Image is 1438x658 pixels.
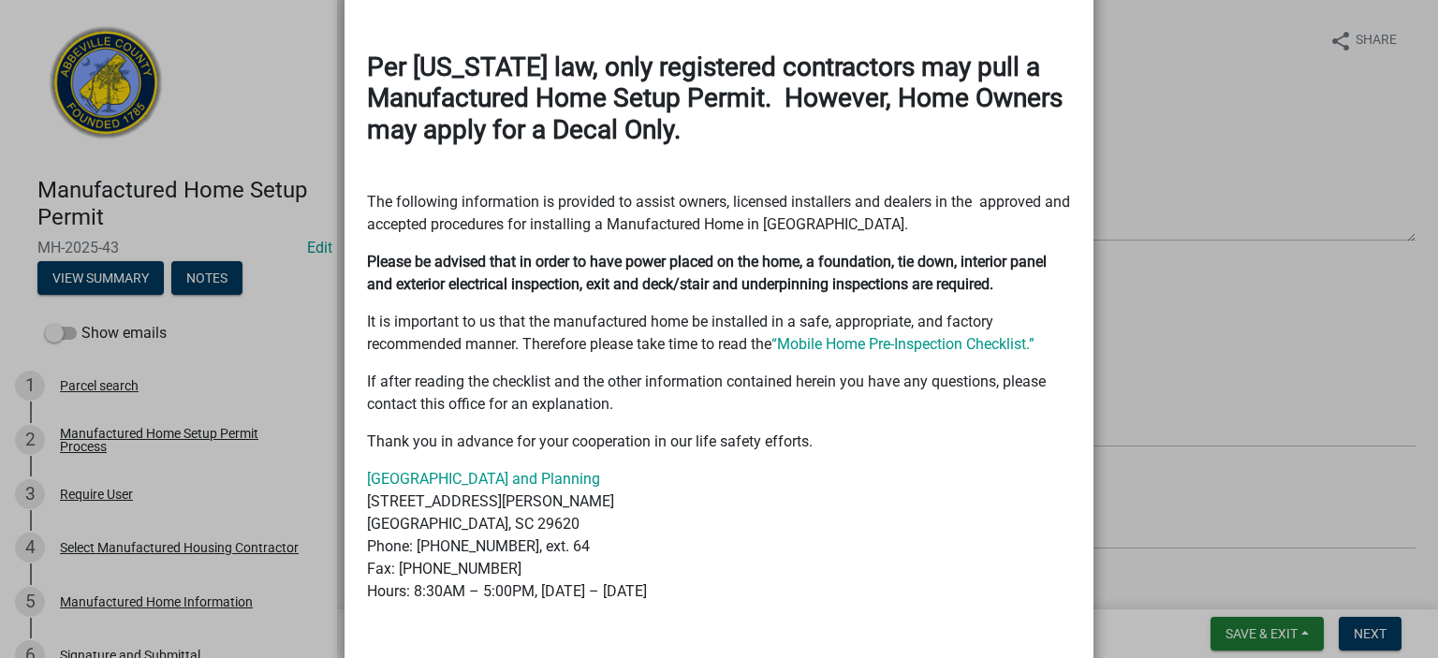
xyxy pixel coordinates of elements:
p: If after reading the checklist and the other information contained herein you have any questions,... [367,371,1071,416]
strong: Per [US_STATE] law, only registered contractors may pull a Manufactured Home Setup Permit. Howeve... [367,51,1063,145]
p: Thank you in advance for your cooperation in our life safety efforts. [367,431,1071,453]
a: [GEOGRAPHIC_DATA] and Planning [367,470,600,488]
a: “Mobile Home Pre-Inspection Checklist.” [771,335,1034,353]
p: It is important to us that the manufactured home be installed in a safe, appropriate, and factory... [367,311,1071,356]
strong: Please be advised that in order to have power placed on the home, a foundation, tie down, interio... [367,253,1047,293]
p: [STREET_ADDRESS][PERSON_NAME] [GEOGRAPHIC_DATA], SC 29620 Phone: [PHONE_NUMBER], ext. 64 Fax: [PH... [367,468,1071,603]
p: The following information is provided to assist owners, licensed installers and dealers in the ap... [367,191,1071,236]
